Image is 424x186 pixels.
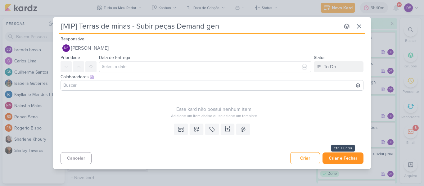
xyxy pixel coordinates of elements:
button: To Do [314,61,363,72]
label: Status [314,55,326,60]
input: Select a date [99,61,311,72]
label: Prioridade [61,55,80,60]
button: DF [PERSON_NAME] [61,43,363,54]
div: Colaboradores [61,74,363,80]
button: Criar e Fechar [323,152,363,164]
input: Buscar [62,82,362,89]
div: Ctrl + Enter [331,145,355,152]
span: [PERSON_NAME] [71,44,109,52]
div: To Do [324,63,336,70]
input: Kard Sem Título [59,21,340,32]
button: Cancelar [61,152,92,164]
button: Criar [290,152,320,164]
p: DF [64,47,68,50]
div: Esse kard não possui nenhum item [61,106,367,113]
div: Diego Freitas [62,44,70,52]
label: Data de Entrega [99,55,130,60]
label: Responsável [61,36,85,42]
div: Adicione um item abaixo ou selecione um template [61,113,367,119]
